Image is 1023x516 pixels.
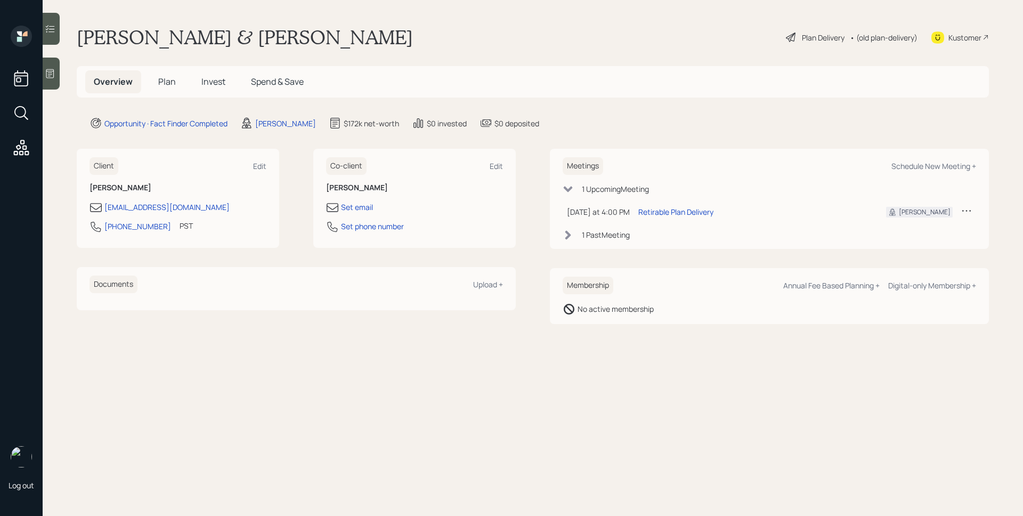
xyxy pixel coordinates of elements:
[104,221,171,232] div: [PHONE_NUMBER]
[567,206,630,217] div: [DATE] at 4:00 PM
[341,221,404,232] div: Set phone number
[802,32,845,43] div: Plan Delivery
[494,118,539,129] div: $0 deposited
[326,157,367,175] h6: Co-client
[582,183,649,195] div: 1 Upcoming Meeting
[783,280,880,291] div: Annual Fee Based Planning +
[77,26,413,49] h1: [PERSON_NAME] & [PERSON_NAME]
[473,279,503,289] div: Upload +
[427,118,467,129] div: $0 invested
[891,161,976,171] div: Schedule New Meeting +
[90,183,266,192] h6: [PERSON_NAME]
[563,277,613,294] h6: Membership
[253,161,266,171] div: Edit
[344,118,399,129] div: $172k net-worth
[180,220,193,231] div: PST
[255,118,316,129] div: [PERSON_NAME]
[90,276,137,293] h6: Documents
[158,76,176,87] span: Plan
[326,183,503,192] h6: [PERSON_NAME]
[251,76,304,87] span: Spend & Save
[104,201,230,213] div: [EMAIL_ADDRESS][DOMAIN_NAME]
[11,446,32,467] img: james-distasi-headshot.png
[104,118,228,129] div: Opportunity · Fact Finder Completed
[90,157,118,175] h6: Client
[490,161,503,171] div: Edit
[94,76,133,87] span: Overview
[899,207,951,217] div: [PERSON_NAME]
[850,32,918,43] div: • (old plan-delivery)
[341,201,373,213] div: Set email
[578,303,654,315] div: No active membership
[638,206,713,217] div: Retirable Plan Delivery
[582,229,630,240] div: 1 Past Meeting
[9,480,34,490] div: Log out
[201,76,225,87] span: Invest
[948,32,981,43] div: Kustomer
[888,280,976,291] div: Digital-only Membership +
[563,157,603,175] h6: Meetings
